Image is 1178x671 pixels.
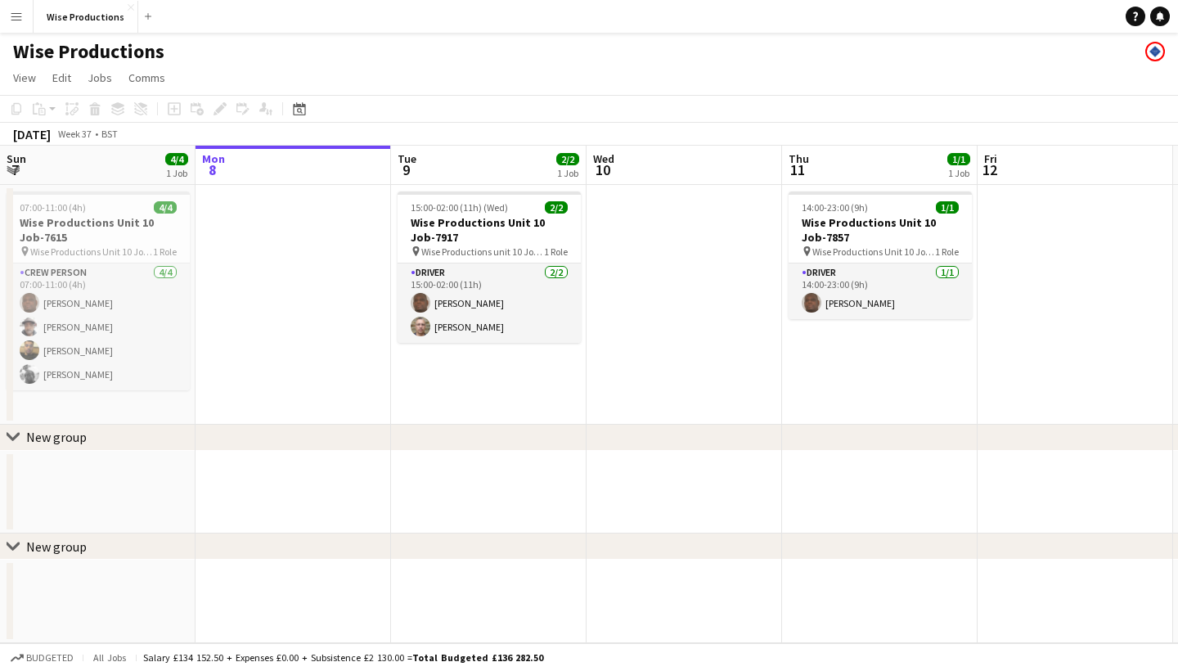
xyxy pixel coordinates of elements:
span: Total Budgeted £136 282.50 [412,651,543,664]
span: 7 [4,160,26,179]
span: Budgeted [26,652,74,664]
span: Wise Productions unit 10 Job-7917 [421,245,544,258]
span: 1 Role [153,245,177,258]
app-job-card: 15:00-02:00 (11h) (Wed)2/2Wise Productions Unit 10 Job-7917 Wise Productions unit 10 Job-79171 Ro... [398,191,581,343]
a: View [7,67,43,88]
button: Wise Productions [34,1,138,33]
app-card-role: Driver1/114:00-23:00 (9h)[PERSON_NAME] [789,263,972,319]
span: 07:00-11:00 (4h) [20,201,86,214]
span: 1/1 [936,201,959,214]
a: Comms [122,67,172,88]
span: Sun [7,151,26,166]
span: 12 [982,160,997,179]
div: 1 Job [948,167,969,179]
span: Comms [128,70,165,85]
div: [DATE] [13,126,51,142]
h3: Wise Productions Unit 10 Job-7917 [398,215,581,245]
div: New group [26,538,87,555]
span: Wise Productions Unit 10 Job-7615 [30,245,153,258]
span: 15:00-02:00 (11h) (Wed) [411,201,508,214]
span: 8 [200,160,225,179]
button: Budgeted [8,649,76,667]
a: Edit [46,67,78,88]
span: 10 [591,160,614,179]
div: New group [26,429,87,445]
div: 1 Job [166,167,187,179]
app-job-card: 14:00-23:00 (9h)1/1Wise Productions Unit 10 Job-7857 Wise Productions Unit 10 Job-78571 RoleDrive... [789,191,972,319]
span: 1/1 [947,153,970,165]
span: Wise Productions Unit 10 Job-7857 [812,245,935,258]
span: 4/4 [165,153,188,165]
h3: Wise Productions Unit 10 Job-7857 [789,215,972,245]
span: 11 [786,160,809,179]
span: Mon [202,151,225,166]
span: Tue [398,151,416,166]
span: Week 37 [54,128,95,140]
app-user-avatar: Paul Harris [1145,42,1165,61]
span: 1 Role [935,245,959,258]
app-job-card: 07:00-11:00 (4h)4/4Wise Productions Unit 10 Job-7615 Wise Productions Unit 10 Job-76151 RoleCrew ... [7,191,190,390]
span: 1 Role [544,245,568,258]
span: View [13,70,36,85]
span: Wed [593,151,614,166]
div: BST [101,128,118,140]
span: 14:00-23:00 (9h) [802,201,868,214]
h1: Wise Productions [13,39,164,64]
div: 1 Job [557,167,578,179]
span: 4/4 [154,201,177,214]
span: Jobs [88,70,112,85]
h3: Wise Productions Unit 10 Job-7615 [7,215,190,245]
span: 2/2 [556,153,579,165]
app-card-role: Crew Person4/407:00-11:00 (4h)[PERSON_NAME][PERSON_NAME][PERSON_NAME][PERSON_NAME] [7,263,190,390]
span: Edit [52,70,71,85]
span: 9 [395,160,416,179]
span: 2/2 [545,201,568,214]
span: All jobs [90,651,129,664]
a: Jobs [81,67,119,88]
app-card-role: Driver2/215:00-02:00 (11h)[PERSON_NAME][PERSON_NAME] [398,263,581,343]
span: Thu [789,151,809,166]
span: Fri [984,151,997,166]
div: Salary £134 152.50 + Expenses £0.00 + Subsistence £2 130.00 = [143,651,543,664]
